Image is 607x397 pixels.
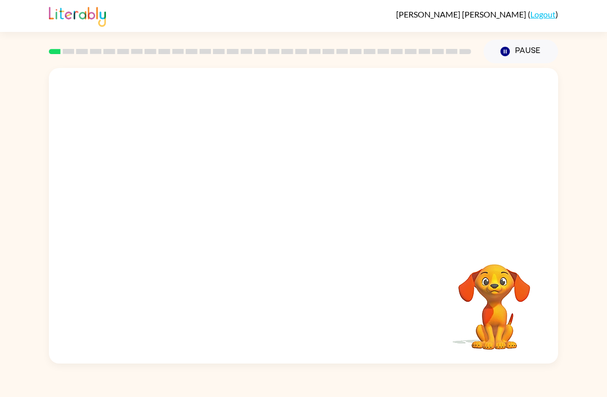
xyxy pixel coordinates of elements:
button: Pause [484,40,558,63]
div: ( ) [396,9,558,19]
span: [PERSON_NAME] [PERSON_NAME] [396,9,528,19]
img: Literably [49,4,106,27]
video: Your browser must support playing .mp4 files to use Literably. Please try using another browser. [443,248,546,351]
a: Logout [530,9,556,19]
